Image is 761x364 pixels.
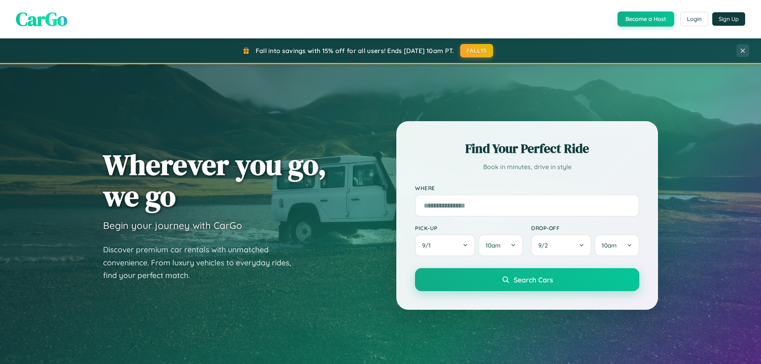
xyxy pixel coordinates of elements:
[514,275,553,284] span: Search Cars
[415,234,475,256] button: 9/1
[16,6,67,32] span: CarGo
[712,12,745,26] button: Sign Up
[415,225,523,231] label: Pick-up
[103,149,327,212] h1: Wherever you go, we go
[460,44,493,57] button: FALL15
[103,243,301,282] p: Discover premium car rentals with unmatched convenience. From luxury vehicles to everyday rides, ...
[415,268,639,291] button: Search Cars
[531,225,639,231] label: Drop-off
[595,234,639,256] button: 10am
[103,219,242,231] h3: Begin your journey with CarGo
[680,12,708,26] button: Login
[415,161,639,173] p: Book in minutes, drive in style
[478,234,523,256] button: 10am
[256,47,454,55] span: Fall into savings with 15% off for all users! Ends [DATE] 10am PT.
[602,242,617,249] span: 10am
[486,242,501,249] span: 10am
[618,11,674,27] button: Become a Host
[531,234,591,256] button: 9/2
[422,242,435,249] span: 9 / 1
[415,185,639,191] label: Where
[415,140,639,157] h2: Find Your Perfect Ride
[538,242,552,249] span: 9 / 2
